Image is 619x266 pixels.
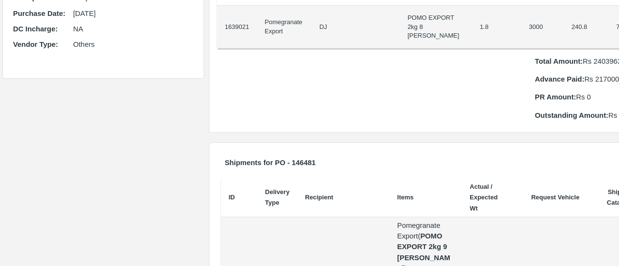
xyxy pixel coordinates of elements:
b: DC Incharge : [13,25,58,33]
td: 240.8 [564,6,609,49]
b: ID [229,194,235,201]
b: Purchase Date : [13,10,65,17]
b: PR Amount: [535,93,576,101]
b: Advance Paid: [535,75,584,83]
td: 3000 [521,6,564,49]
b: Actual / Expected Wt [470,183,498,212]
b: Delivery Type [265,188,290,206]
b: Shipments for PO - 146481 [225,159,316,167]
p: NA [73,24,193,34]
b: Recipient [305,194,334,201]
p: [DATE] [73,8,193,19]
td: POMO EXPORT 2kg 8 [PERSON_NAME] [400,6,472,49]
td: 1639021 [217,6,257,49]
b: Outstanding Amount: [535,112,608,119]
b: Items [397,194,413,201]
b: Request Vehicle [531,194,579,201]
td: 1.8 [472,6,521,49]
p: Others [73,39,193,50]
b: Total Amount: [535,57,583,65]
td: DJ [311,6,399,49]
td: Pomegranate Export [257,6,311,49]
b: Vendor Type : [13,41,58,48]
